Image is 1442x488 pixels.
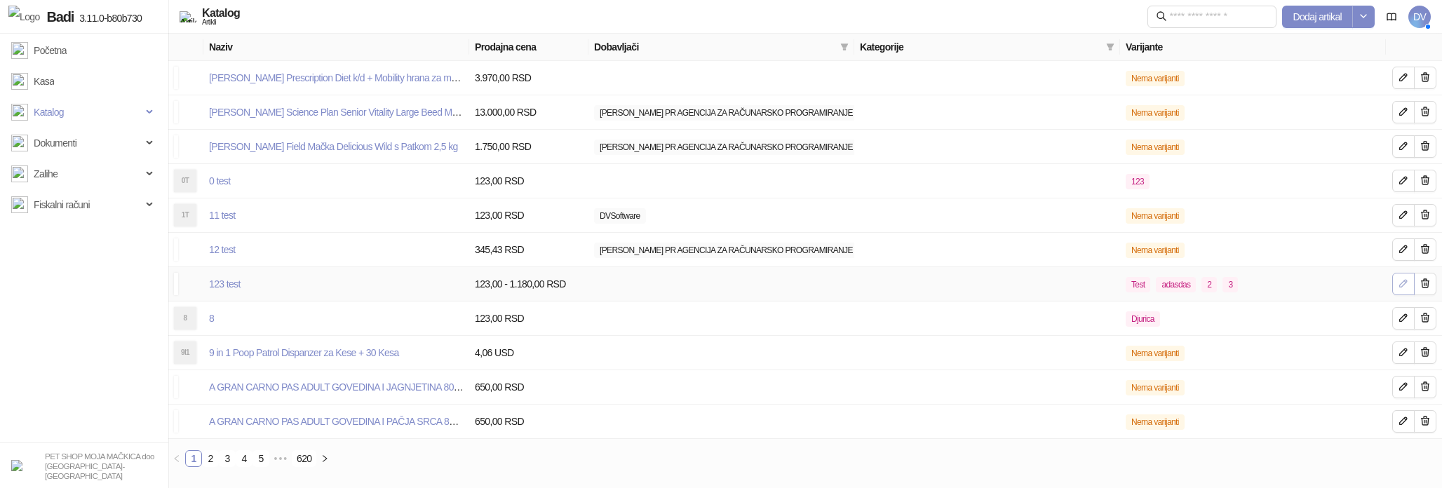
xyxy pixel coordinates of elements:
div: 9I1 [174,341,196,364]
th: Prodajna cena [469,34,588,61]
span: Djurica [1126,311,1160,327]
td: 8 [203,301,469,336]
span: Dodaj artikal [1293,11,1342,22]
th: Varijante [1120,34,1386,61]
a: A GRAN CARNO PAS ADULT GOVEDINA I PAČJA SRCA 800g [209,416,464,427]
th: Dobavljači [588,34,854,61]
td: 13.000,00 RSD [469,95,588,130]
img: Artikli [180,11,196,22]
li: 3 [219,450,236,467]
div: 8 [174,307,196,330]
th: Naziv [203,34,469,61]
span: adasdas [1156,277,1196,292]
span: left [173,454,181,463]
a: Početna [11,36,67,65]
a: [PERSON_NAME] Prescription Diet k/d + Mobility hrana za mačke 1,5 kg [209,72,497,83]
td: 345,43 RSD [469,233,588,267]
span: Nema varijanti [1126,208,1185,224]
span: Nema varijanti [1126,105,1185,121]
a: 2 [203,451,218,466]
span: Nema varijanti [1126,380,1185,395]
span: filter [840,43,849,51]
span: right [321,454,329,463]
span: ••• [269,450,292,467]
div: 0T [174,170,196,192]
span: Nema varijanti [1126,243,1185,258]
img: Logo [8,6,40,28]
a: [PERSON_NAME] Field Mačka Delicious Wild s Patkom 2,5 kg [209,141,458,152]
li: Sledećih 5 Strana [269,450,292,467]
span: [PERSON_NAME] PR AGENCIJA ZA RAČUNARSKO PROGRAMIRANJE DVSOFTWARE BELA CRKVA [594,105,964,121]
span: Katalog [34,98,64,126]
span: Zalihe [34,160,58,188]
li: 5 [252,450,269,467]
a: Kasa [11,67,54,95]
button: right [316,450,333,467]
span: [PERSON_NAME] PR AGENCIJA ZA RAČUNARSKO PROGRAMIRANJE DVSOFTWARE BELA CRKVA [594,243,964,258]
td: 11 test [203,198,469,233]
span: filter [837,36,851,57]
span: 3 [1222,277,1238,292]
a: A GRAN CARNO PAS ADULT GOVEDINA I JAGNJETINA 800g [209,381,464,393]
td: 4,06 USD [469,336,588,370]
td: 650,00 RSD [469,405,588,439]
a: 8 [209,313,214,324]
li: 4 [236,450,252,467]
button: left [168,450,185,467]
div: Katalog [202,8,240,19]
td: 123,00 RSD [469,301,588,336]
td: 0 test [203,164,469,198]
span: Dokumenti [34,129,76,157]
td: 9 in 1 Poop Patrol Dispanzer za Kese + 30 Kesa [203,336,469,370]
a: 11 test [209,210,236,221]
li: Prethodna strana [168,450,185,467]
span: Fiskalni računi [34,191,90,219]
a: 12 test [209,244,236,255]
td: 1.750,00 RSD [469,130,588,164]
li: 2 [202,450,219,467]
a: 3 [220,451,235,466]
span: 123 [1126,174,1150,189]
a: 123 test [209,278,241,290]
li: Sledeća strana [316,450,333,467]
td: 650,00 RSD [469,370,588,405]
span: Dobavljači [594,39,835,55]
span: Test [1126,277,1150,292]
a: 1 [186,451,201,466]
td: A GRAN CARNO PAS ADULT GOVEDINA I PAČJA SRCA 800g [203,405,469,439]
span: DVSoftware [594,208,646,224]
a: Dokumentacija [1380,6,1403,28]
span: [PERSON_NAME] PR AGENCIJA ZA RAČUNARSKO PROGRAMIRANJE DVSOFTWARE BELA CRKVA [594,140,964,155]
a: 620 [292,451,316,466]
span: DV [1408,6,1431,28]
span: Nema varijanti [1126,140,1185,155]
td: Hill's Prescription Diet k/d + Mobility hrana za mačke 1,5 kg [203,61,469,95]
a: 0 test [209,175,230,187]
td: 123,00 RSD [469,198,588,233]
div: 1T [174,204,196,226]
span: Nema varijanti [1126,346,1185,361]
td: Sam's Field Mačka Delicious Wild s Patkom 2,5 kg [203,130,469,164]
img: 64x64-companyLogo-b2da54f3-9bca-40b5-bf51-3603918ec158.png [11,460,22,471]
td: 123,00 RSD [469,164,588,198]
a: [PERSON_NAME] Science Plan Senior Vitality Large Beed Mature Adult Hrana za Pse sa Piletinom i Pi... [209,107,663,118]
td: 123,00 - 1.180,00 RSD [469,267,588,301]
li: 1 [185,450,202,467]
small: PET SHOP MOJA MAČKICA doo [GEOGRAPHIC_DATA]-[GEOGRAPHIC_DATA] [45,452,154,480]
a: 9 in 1 Poop Patrol Dispanzer za Kese + 30 Kesa [209,347,399,358]
span: Kategorije [860,39,1100,55]
td: 3.970,00 RSD [469,61,588,95]
a: 5 [253,451,269,466]
button: Dodaj artikal [1282,6,1354,28]
td: Hill's Science Plan Senior Vitality Large Beed Mature Adult Hrana za Pse sa Piletinom i Pirinčem ... [203,95,469,130]
span: filter [1103,36,1117,57]
span: filter [1106,43,1114,51]
td: 123 test [203,267,469,301]
td: A GRAN CARNO PAS ADULT GOVEDINA I JAGNJETINA 800g [203,370,469,405]
span: 2 [1201,277,1217,292]
td: 12 test [203,233,469,267]
li: 620 [292,450,316,467]
span: Badi [47,9,74,25]
a: 4 [236,451,252,466]
span: 3.11.0-b80b730 [74,13,142,24]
